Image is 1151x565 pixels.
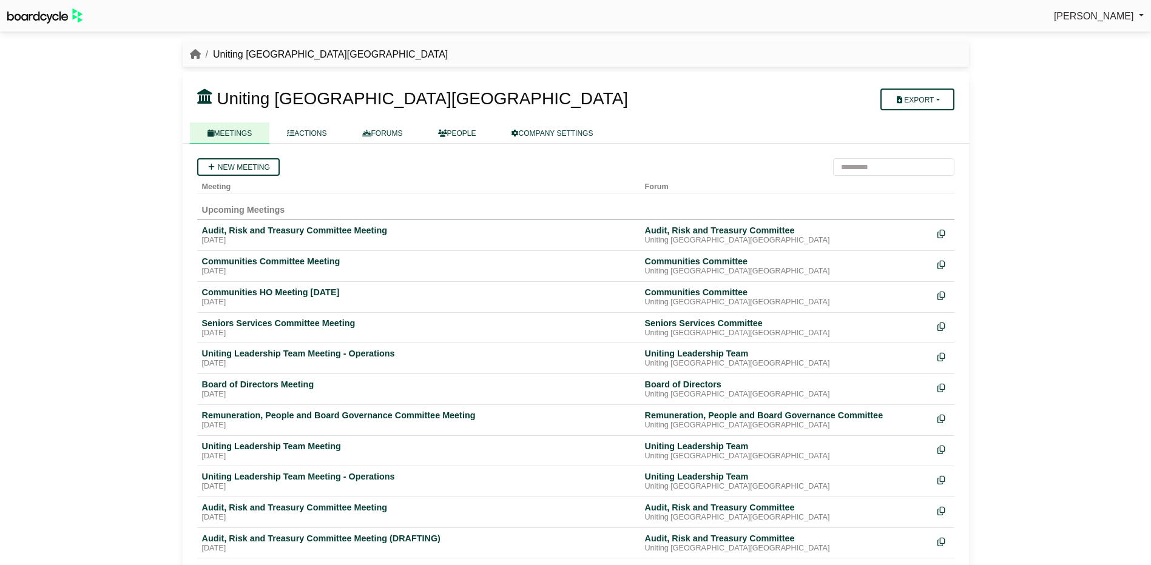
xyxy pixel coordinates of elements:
div: [DATE] [202,421,635,430]
span: Uniting [GEOGRAPHIC_DATA][GEOGRAPHIC_DATA] [217,89,628,108]
div: Make a copy [937,379,950,395]
a: Audit, Risk and Treasury Committee Meeting (DRAFTING) [DATE] [202,533,635,553]
a: Audit, Risk and Treasury Committee Uniting [GEOGRAPHIC_DATA][GEOGRAPHIC_DATA] [645,225,928,246]
div: Uniting [GEOGRAPHIC_DATA][GEOGRAPHIC_DATA] [645,298,928,307]
div: Uniting [GEOGRAPHIC_DATA][GEOGRAPHIC_DATA] [645,267,928,276]
div: Uniting [GEOGRAPHIC_DATA][GEOGRAPHIC_DATA] [645,236,928,246]
div: Make a copy [937,471,950,487]
a: Audit, Risk and Treasury Committee Uniting [GEOGRAPHIC_DATA][GEOGRAPHIC_DATA] [645,533,928,553]
div: [DATE] [202,329,635,338]
div: Board of Directors [645,379,928,390]
div: Seniors Services Committee Meeting [202,318,635,329]
div: Make a copy [937,502,950,518]
a: Uniting Leadership Team Uniting [GEOGRAPHIC_DATA][GEOGRAPHIC_DATA] [645,441,928,461]
a: Remuneration, People and Board Governance Committee Meeting [DATE] [202,410,635,430]
a: Uniting Leadership Team Meeting - Operations [DATE] [202,471,635,492]
div: Uniting [GEOGRAPHIC_DATA][GEOGRAPHIC_DATA] [645,544,928,553]
a: Remuneration, People and Board Governance Committee Uniting [GEOGRAPHIC_DATA][GEOGRAPHIC_DATA] [645,410,928,430]
div: Communities Committee [645,256,928,267]
div: Make a copy [937,318,950,334]
div: [DATE] [202,390,635,400]
span: [PERSON_NAME] [1054,11,1134,21]
a: Communities Committee Meeting [DATE] [202,256,635,276]
div: [DATE] [202,359,635,369]
a: Communities Committee Uniting [GEOGRAPHIC_DATA][GEOGRAPHIC_DATA] [645,256,928,276]
div: [DATE] [202,544,635,553]
div: [DATE] [202,298,635,307]
a: MEETINGS [190,122,270,144]
div: Seniors Services Committee [645,318,928,329]
span: Upcoming Meetings [202,205,285,215]
a: Audit, Risk and Treasury Committee Meeting [DATE] [202,502,635,523]
a: PEOPLE [420,122,494,144]
div: Communities Committee Meeting [202,256,635,267]
a: FORUMS [345,122,420,144]
div: Audit, Risk and Treasury Committee [645,502,928,513]
div: Uniting Leadership Team Meeting - Operations [202,348,635,359]
img: BoardcycleBlackGreen-aaafeed430059cb809a45853b8cf6d952af9d84e6e89e1f1685b34bfd5cb7d64.svg [7,8,83,24]
a: New meeting [197,158,280,176]
li: Uniting [GEOGRAPHIC_DATA][GEOGRAPHIC_DATA] [201,47,448,62]
div: Make a copy [937,441,950,457]
div: Board of Directors Meeting [202,379,635,390]
div: Uniting [GEOGRAPHIC_DATA][GEOGRAPHIC_DATA] [645,513,928,523]
a: Seniors Services Committee Meeting [DATE] [202,318,635,338]
div: Communities Committee [645,287,928,298]
a: Board of Directors Meeting [DATE] [202,379,635,400]
a: Audit, Risk and Treasury Committee Uniting [GEOGRAPHIC_DATA][GEOGRAPHIC_DATA] [645,502,928,523]
div: [DATE] [202,452,635,461]
div: Uniting Leadership Team [645,348,928,359]
a: Communities Committee Uniting [GEOGRAPHIC_DATA][GEOGRAPHIC_DATA] [645,287,928,307]
a: Seniors Services Committee Uniting [GEOGRAPHIC_DATA][GEOGRAPHIC_DATA] [645,318,928,338]
a: [PERSON_NAME] [1054,8,1144,24]
a: Audit, Risk and Treasury Committee Meeting [DATE] [202,225,635,246]
div: Audit, Risk and Treasury Committee Meeting [202,502,635,513]
div: [DATE] [202,482,635,492]
div: Uniting [GEOGRAPHIC_DATA][GEOGRAPHIC_DATA] [645,452,928,461]
div: Uniting Leadership Team Meeting [202,441,635,452]
th: Meeting [197,176,640,193]
div: Communities HO Meeting [DATE] [202,287,635,298]
div: Uniting Leadership Team Meeting - Operations [202,471,635,482]
button: Export [880,89,954,110]
div: Uniting Leadership Team [645,441,928,452]
a: Board of Directors Uniting [GEOGRAPHIC_DATA][GEOGRAPHIC_DATA] [645,379,928,400]
div: [DATE] [202,267,635,276]
a: Uniting Leadership Team Meeting [DATE] [202,441,635,461]
div: Uniting [GEOGRAPHIC_DATA][GEOGRAPHIC_DATA] [645,390,928,400]
div: Remuneration, People and Board Governance Committee [645,410,928,421]
div: Uniting [GEOGRAPHIC_DATA][GEOGRAPHIC_DATA] [645,482,928,492]
div: Uniting Leadership Team [645,471,928,482]
div: Make a copy [937,225,950,241]
div: Audit, Risk and Treasury Committee [645,533,928,544]
a: Communities HO Meeting [DATE] [DATE] [202,287,635,307]
a: Uniting Leadership Team Meeting - Operations [DATE] [202,348,635,369]
nav: breadcrumb [190,47,448,62]
div: [DATE] [202,513,635,523]
div: [DATE] [202,236,635,246]
div: Make a copy [937,533,950,549]
th: Forum [640,176,933,193]
div: Audit, Risk and Treasury Committee [645,225,928,236]
div: Remuneration, People and Board Governance Committee Meeting [202,410,635,421]
a: ACTIONS [269,122,344,144]
div: Uniting [GEOGRAPHIC_DATA][GEOGRAPHIC_DATA] [645,329,928,338]
a: Uniting Leadership Team Uniting [GEOGRAPHIC_DATA][GEOGRAPHIC_DATA] [645,471,928,492]
a: COMPANY SETTINGS [494,122,611,144]
div: Make a copy [937,256,950,272]
div: Make a copy [937,410,950,426]
div: Audit, Risk and Treasury Committee Meeting [202,225,635,236]
div: Uniting [GEOGRAPHIC_DATA][GEOGRAPHIC_DATA] [645,359,928,369]
a: Uniting Leadership Team Uniting [GEOGRAPHIC_DATA][GEOGRAPHIC_DATA] [645,348,928,369]
div: Uniting [GEOGRAPHIC_DATA][GEOGRAPHIC_DATA] [645,421,928,430]
div: Audit, Risk and Treasury Committee Meeting (DRAFTING) [202,533,635,544]
div: Make a copy [937,348,950,364]
div: Make a copy [937,287,950,303]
